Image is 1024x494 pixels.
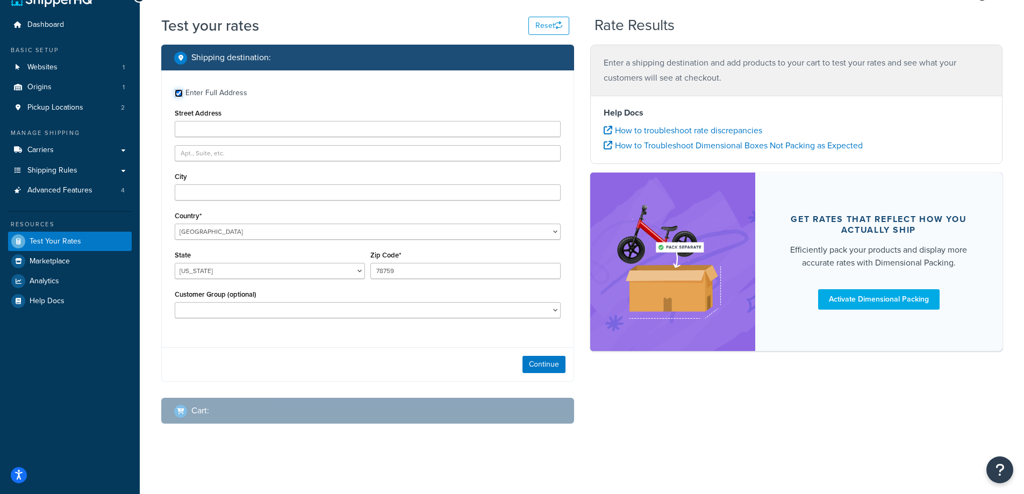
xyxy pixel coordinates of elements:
a: Help Docs [8,291,132,311]
span: Marketplace [30,257,70,266]
li: Websites [8,58,132,77]
label: Country* [175,212,202,220]
input: Apt., Suite, etc. [175,145,561,161]
span: Help Docs [30,297,65,306]
a: Marketplace [8,252,132,271]
label: Zip Code* [370,251,401,259]
button: Open Resource Center [986,456,1013,483]
span: 1 [123,63,125,72]
button: Reset [528,17,569,35]
a: Shipping Rules [8,161,132,181]
a: Carriers [8,140,132,160]
label: State [175,251,191,259]
label: City [175,173,187,181]
p: Enter a shipping destination and add products to your cart to test your rates and see what your c... [604,55,990,85]
h2: Cart : [191,406,209,416]
img: logo_orange.svg [17,17,26,26]
a: Pickup Locations2 [8,98,132,118]
div: Enter Full Address [185,85,247,101]
h4: Help Docs [604,106,990,119]
div: Get rates that reflect how you actually ship [781,214,977,235]
a: Analytics [8,271,132,291]
h2: Rate Results [595,17,675,34]
div: Basic Setup [8,46,132,55]
div: Efficiently pack your products and display more accurate rates with Dimensional Packing. [781,244,977,269]
label: Customer Group (optional) [175,290,256,298]
h2: Shipping destination : [191,53,271,62]
span: Origins [27,83,52,92]
span: Websites [27,63,58,72]
button: Continue [522,356,565,373]
a: How to Troubleshoot Dimensional Boxes Not Packing as Expected [604,139,863,152]
span: 1 [123,83,125,92]
a: How to troubleshoot rate discrepancies [604,124,762,137]
img: tab_domain_overview_orange.svg [29,62,38,71]
span: Dashboard [27,20,64,30]
a: Test Your Rates [8,232,132,251]
div: Domain Overview [41,63,96,70]
span: Analytics [30,277,59,286]
li: Pickup Locations [8,98,132,118]
div: v 4.0.25 [30,17,53,26]
div: Resources [8,220,132,229]
span: Advanced Features [27,186,92,195]
div: Domain: [DOMAIN_NAME] [28,28,118,37]
input: Enter Full Address [175,89,183,97]
span: Carriers [27,146,54,155]
label: Street Address [175,109,221,117]
img: tab_keywords_by_traffic_grey.svg [107,62,116,71]
span: Pickup Locations [27,103,83,112]
span: 4 [121,186,125,195]
a: Dashboard [8,15,132,35]
a: Advanced Features4 [8,181,132,201]
h1: Test your rates [161,15,259,36]
li: Advanced Features [8,181,132,201]
div: Manage Shipping [8,128,132,138]
li: Origins [8,77,132,97]
a: Websites1 [8,58,132,77]
img: feature-image-dim-d40ad3071a2b3c8e08177464837368e35600d3c5e73b18a22c1e4bb210dc32ac.png [606,189,739,334]
div: Keywords by Traffic [119,63,181,70]
a: Origins1 [8,77,132,97]
span: Test Your Rates [30,237,81,246]
img: website_grey.svg [17,28,26,37]
span: 2 [121,103,125,112]
span: Shipping Rules [27,166,77,175]
a: Activate Dimensional Packing [818,289,940,310]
